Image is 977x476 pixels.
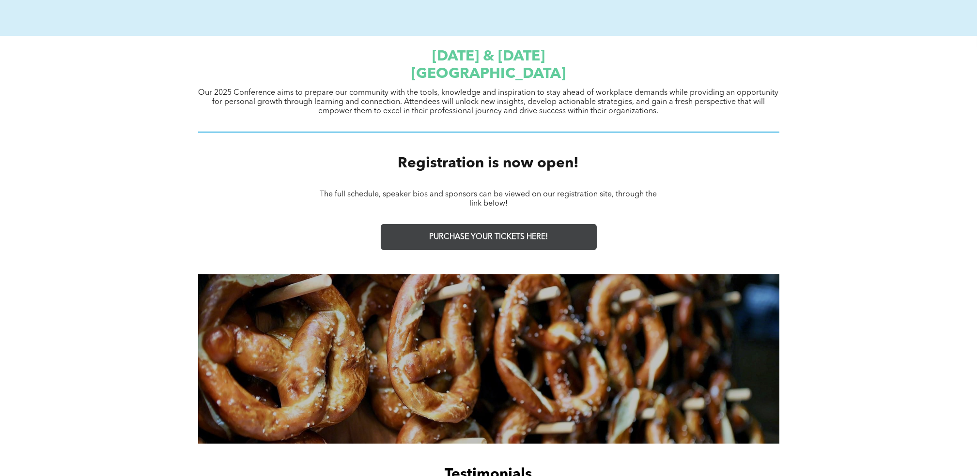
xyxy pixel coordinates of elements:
[411,67,566,81] span: [GEOGRAPHIC_DATA]
[429,233,548,242] span: PURCHASE YOUR TICKETS HERE!
[398,156,579,171] span: Registration is now open!
[432,49,545,64] span: [DATE] & [DATE]
[320,191,657,208] span: The full schedule, speaker bios and sponsors can be viewed on our registration site, through the ...
[199,89,779,115] span: Our 2025 Conference aims to prepare our community with the tools, knowledge and inspiration to st...
[381,224,597,250] a: PURCHASE YOUR TICKETS HERE!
